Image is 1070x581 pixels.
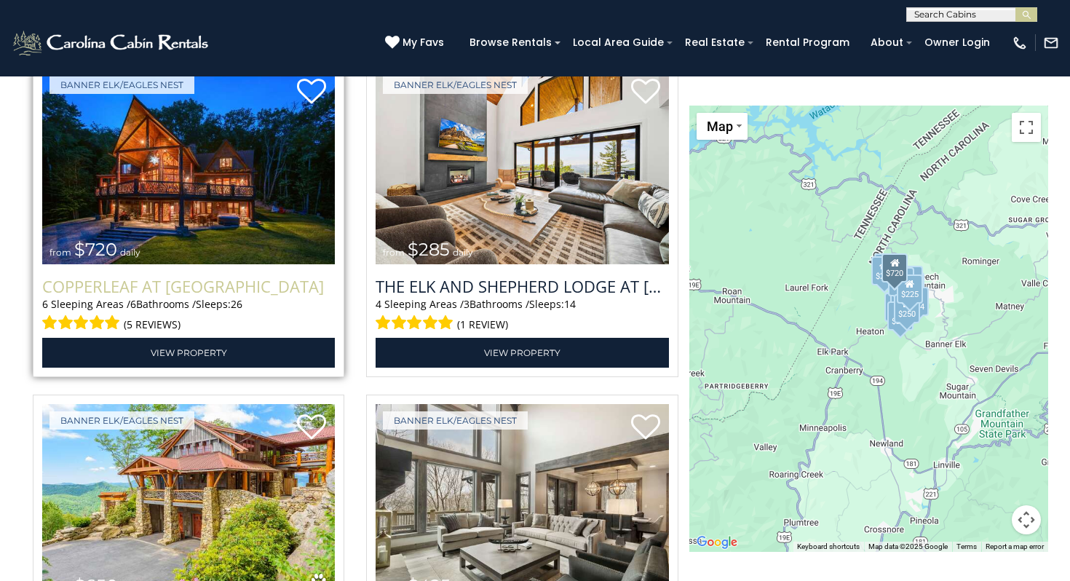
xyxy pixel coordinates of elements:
a: Real Estate [678,31,752,54]
span: 3 [464,297,469,311]
img: Copperleaf at Eagles Nest [42,68,335,265]
button: Map camera controls [1012,505,1041,534]
a: The Elk And Shepherd Lodge at Eagles Nest from $285 daily [376,68,668,265]
a: Browse Rentals [462,31,559,54]
div: Sleeping Areas / Bathrooms / Sleeps: [42,297,335,334]
a: Terms (opens in new tab) [956,542,977,550]
a: My Favs [385,35,448,51]
a: View Property [42,338,335,368]
span: Map [707,119,733,134]
button: Keyboard shortcuts [797,542,860,552]
span: (5 reviews) [124,315,181,334]
span: 6 [42,297,48,311]
span: $285 [408,239,450,260]
div: $720 [882,253,908,282]
a: Copperleaf at [GEOGRAPHIC_DATA] [42,275,335,297]
span: 26 [231,297,242,311]
a: About [863,31,911,54]
span: 6 [130,297,136,311]
button: Change map style [697,113,748,140]
img: Google [693,533,741,552]
span: from [49,247,71,258]
a: Add to favorites [297,413,326,443]
span: (1 review) [457,315,508,334]
div: $225 [897,274,923,304]
div: $250 [894,295,920,324]
div: $305 [884,293,911,323]
div: $215 [887,301,914,331]
img: phone-regular-white.png [1012,35,1028,51]
span: Map data ©2025 Google [868,542,948,550]
h3: The Elk And Shepherd Lodge at Eagles Nest [376,275,668,297]
img: The Elk And Shepherd Lodge at Eagles Nest [376,68,668,265]
span: 14 [564,297,576,311]
a: Owner Login [917,31,997,54]
a: Local Area Guide [566,31,671,54]
button: Toggle fullscreen view [1012,113,1041,142]
a: Add to favorites [297,77,326,108]
a: Rental Program [758,31,857,54]
span: $720 [74,239,117,260]
a: Open this area in Google Maps (opens a new window) [693,533,741,552]
a: The Elk And Shepherd Lodge at [GEOGRAPHIC_DATA] [376,275,668,297]
span: from [383,247,405,258]
img: White-1-2.png [11,28,213,58]
img: mail-regular-white.png [1043,35,1059,51]
a: View Property [376,338,668,368]
a: Banner Elk/Eagles Nest [49,76,194,94]
h3: Copperleaf at Eagles Nest [42,275,335,297]
div: $200 [897,266,923,295]
a: Copperleaf at Eagles Nest from $720 daily [42,68,335,265]
a: Add to favorites [631,77,660,108]
a: Banner Elk/Eagles Nest [49,411,194,430]
a: Report a map error [986,542,1044,550]
span: daily [453,247,473,258]
a: Add to favorites [631,413,660,443]
a: Banner Elk/Eagles Nest [383,76,528,94]
div: $285 [871,256,897,285]
a: Banner Elk/Eagles Nest [383,411,528,430]
span: My Favs [403,35,444,50]
div: Sleeping Areas / Bathrooms / Sleeps: [376,297,668,334]
span: daily [120,247,140,258]
span: 4 [376,297,381,311]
